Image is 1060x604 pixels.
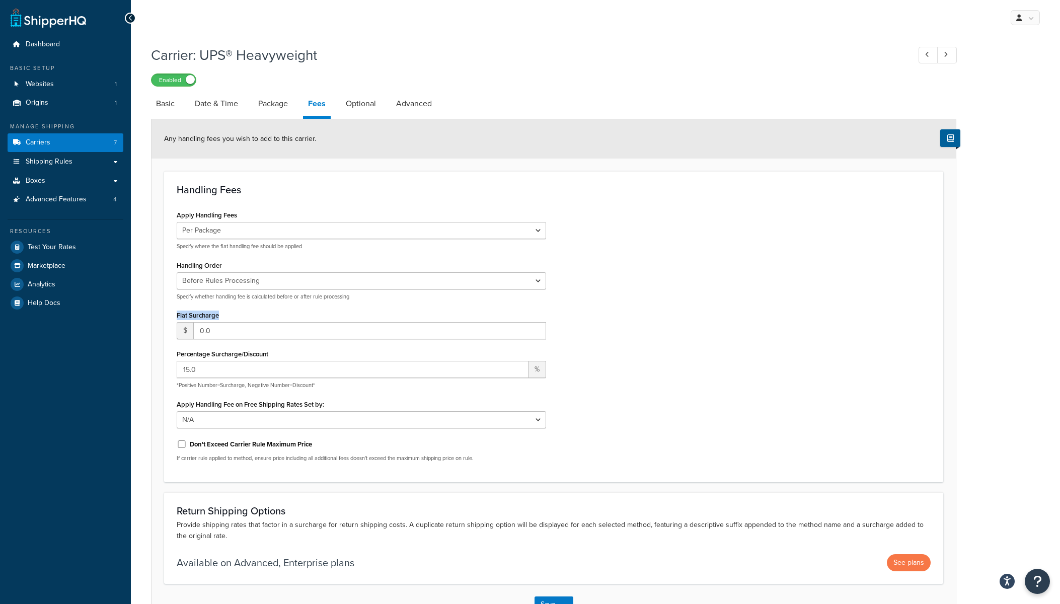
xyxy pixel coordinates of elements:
a: Optional [341,92,381,116]
a: Test Your Rates [8,238,123,256]
a: Date & Time [190,92,243,116]
a: Dashboard [8,35,123,54]
button: Open Resource Center [1025,569,1050,594]
li: Advanced Features [8,190,123,209]
a: Boxes [8,172,123,190]
span: Advanced Features [26,195,87,204]
span: Carriers [26,138,50,147]
span: Origins [26,99,48,107]
h3: Handling Fees [177,184,931,195]
a: Basic [151,92,180,116]
a: Advanced Features4 [8,190,123,209]
p: If carrier rule applied to method, ensure price including all additional fees doesn't exceed the ... [177,455,546,462]
span: Boxes [26,177,45,185]
label: Percentage Surcharge/Discount [177,350,268,358]
div: Resources [8,227,123,236]
li: Websites [8,75,123,94]
span: 7 [114,138,117,147]
label: Don't Exceed Carrier Rule Maximum Price [190,440,312,449]
span: 4 [113,195,117,204]
span: Analytics [28,280,55,289]
p: Provide shipping rates that factor in a surcharge for return shipping costs. A duplicate return s... [177,519,931,542]
a: Carriers7 [8,133,123,152]
a: Previous Record [919,47,938,63]
span: % [528,361,546,378]
span: 1 [115,80,117,89]
a: Shipping Rules [8,153,123,171]
div: Basic Setup [8,64,123,72]
a: Next Record [937,47,957,63]
button: Show Help Docs [940,129,960,147]
a: Marketplace [8,257,123,275]
label: Handling Order [177,262,222,269]
p: *Positive Number=Surcharge, Negative Number=Discount* [177,382,546,389]
a: Help Docs [8,294,123,312]
button: See plans [887,554,931,571]
span: 1 [115,99,117,107]
span: Websites [26,80,54,89]
p: Specify whether handling fee is calculated before or after rule processing [177,293,546,300]
a: Websites1 [8,75,123,94]
span: Marketplace [28,262,65,270]
div: Manage Shipping [8,122,123,131]
span: Help Docs [28,299,60,308]
a: Advanced [391,92,437,116]
span: Test Your Rates [28,243,76,252]
a: Origins1 [8,94,123,112]
p: Specify where the flat handling fee should be applied [177,243,546,250]
span: Dashboard [26,40,60,49]
label: Enabled [152,74,196,86]
a: Fees [303,92,331,119]
a: Analytics [8,275,123,293]
li: Carriers [8,133,123,152]
h3: Return Shipping Options [177,505,931,516]
label: Apply Handling Fee on Free Shipping Rates Set by: [177,401,324,408]
span: $ [177,322,193,339]
h1: Carrier: UPS® Heavyweight [151,45,900,65]
li: Origins [8,94,123,112]
span: Any handling fees you wish to add to this carrier. [164,133,316,144]
label: Apply Handling Fees [177,211,237,219]
p: Available on Advanced, Enterprise plans [177,556,354,570]
span: Shipping Rules [26,158,72,166]
label: Flat Surcharge [177,312,219,319]
a: Package [253,92,293,116]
